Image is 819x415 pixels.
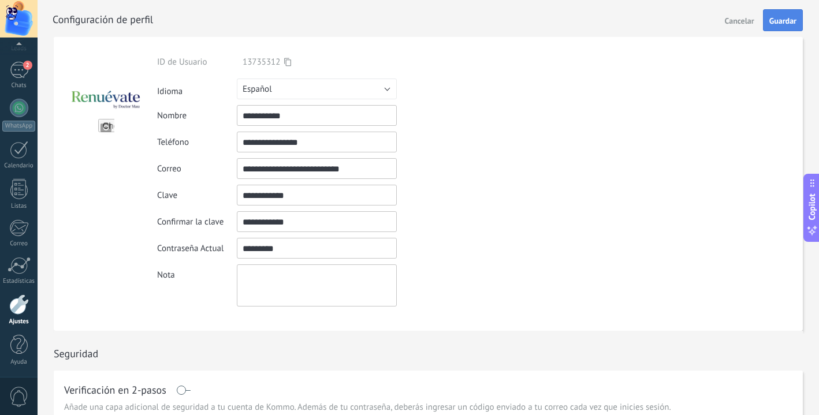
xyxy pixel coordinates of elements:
[720,11,759,29] button: Cancelar
[157,243,237,254] div: Contraseña Actual
[2,358,36,366] div: Ayuda
[64,402,671,413] span: Añade una capa adicional de seguridad a tu cuenta de Kommo. Además de tu contraseña, deberás ingr...
[725,17,754,25] span: Cancelar
[157,190,237,201] div: Clave
[64,386,166,395] h1: Verificación en 2-pasos
[157,163,237,174] div: Correo
[2,82,36,89] div: Chats
[237,78,397,99] button: Español
[157,110,237,121] div: Nombre
[23,61,32,70] span: 2
[2,278,36,285] div: Estadísticas
[806,193,818,220] span: Copilot
[157,81,237,97] div: Idioma
[157,57,237,68] div: ID de Usuario
[2,162,36,170] div: Calendario
[763,9,803,31] button: Guardar
[54,347,98,360] h1: Seguridad
[243,84,272,95] span: Español
[2,203,36,210] div: Listas
[157,264,237,281] div: Nota
[2,240,36,248] div: Correo
[769,17,796,25] span: Guardar
[157,216,237,227] div: Confirmar la clave
[243,57,280,68] span: 13735312
[157,137,237,148] div: Teléfono
[2,121,35,132] div: WhatsApp
[2,318,36,326] div: Ajustes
